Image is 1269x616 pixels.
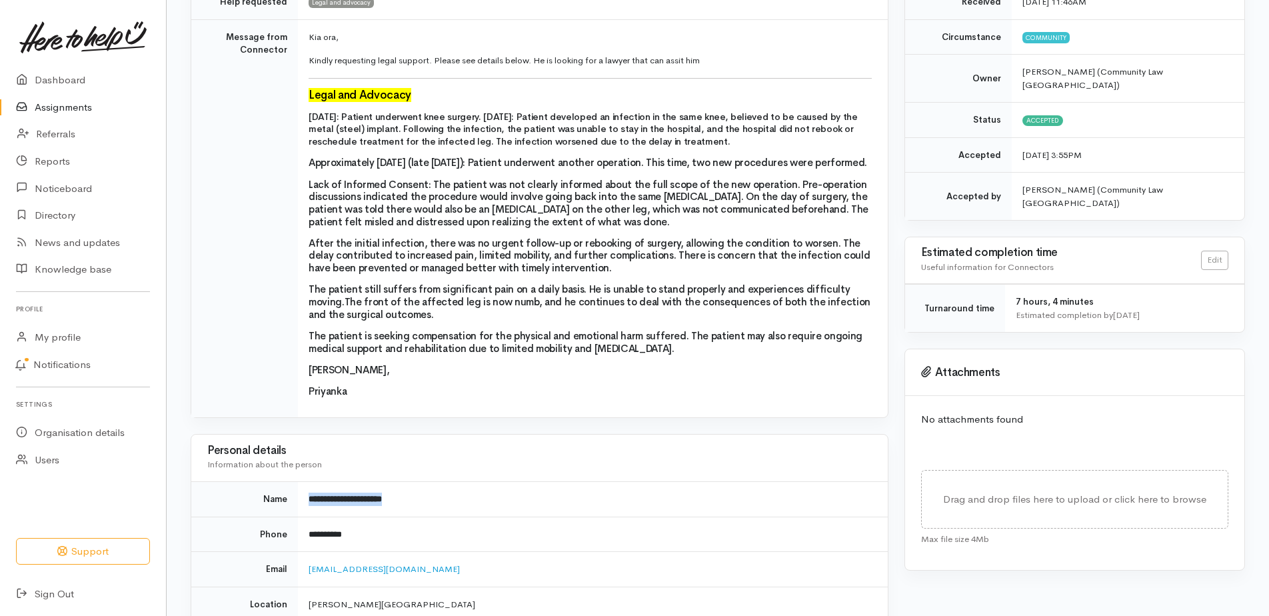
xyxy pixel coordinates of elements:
[943,493,1206,505] span: Drag and drop files here to upload or click here to browse
[309,31,872,44] p: Kia ora,
[905,173,1012,221] td: Accepted by
[309,385,347,397] span: Priyanka
[1201,251,1228,270] a: Edit
[905,103,1012,138] td: Status
[1022,32,1070,43] span: Community
[921,366,1228,379] h3: Attachments
[1022,115,1063,126] span: Accepted
[309,156,867,169] span: Approximately [DATE] (late [DATE]): Patient underwent another operation. This time, two new proce...
[921,412,1228,427] p: No attachments found
[905,285,1005,333] td: Turnaround time
[309,178,868,228] span: Lack of Informed Consent: The patient was not clearly informed about the full scope of the new op...
[921,529,1228,546] div: Max file size 4Mb
[905,19,1012,55] td: Circumstance
[207,445,872,457] h3: Personal details
[16,395,150,413] h6: Settings
[309,363,389,376] span: [PERSON_NAME],
[309,329,862,355] span: The patient is seeking compensation for the physical and emotional harm suffered. The patient may...
[191,19,298,417] td: Message from Connector
[191,552,298,587] td: Email
[309,563,460,575] a: [EMAIL_ADDRESS][DOMAIN_NAME]
[309,283,870,320] span: The patient still suffers from significant pain on a daily basis. He is unable to stand properly ...
[309,237,870,274] span: After the initial infection, there was no urgent follow-up or rebooking of surgery, allowing the ...
[207,459,322,470] span: Information about the person
[905,55,1012,103] td: Owner
[1113,309,1140,321] time: [DATE]
[1012,173,1244,221] td: [PERSON_NAME] (Community Law [GEOGRAPHIC_DATA])
[16,538,150,565] button: Support
[309,55,700,66] span: Kindly requesting legal support. Please see details below. He is looking for a lawyer that can as...
[309,88,411,102] font: Legal and Advocacy
[1016,309,1228,322] div: Estimated completion by
[905,137,1012,173] td: Accepted
[1016,296,1094,307] span: 7 hours, 4 minutes
[1022,66,1163,91] span: [PERSON_NAME] (Community Law [GEOGRAPHIC_DATA])
[191,517,298,552] td: Phone
[1022,149,1082,161] time: [DATE] 3:55PM
[16,300,150,318] h6: Profile
[921,247,1201,259] h3: Estimated completion time
[309,111,858,147] span: [DATE]: Patient underwent knee surgery. [DATE]: Patient developed an infection in the same knee, ...
[921,261,1054,273] span: Useful information for Connectors
[191,482,298,517] td: Name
